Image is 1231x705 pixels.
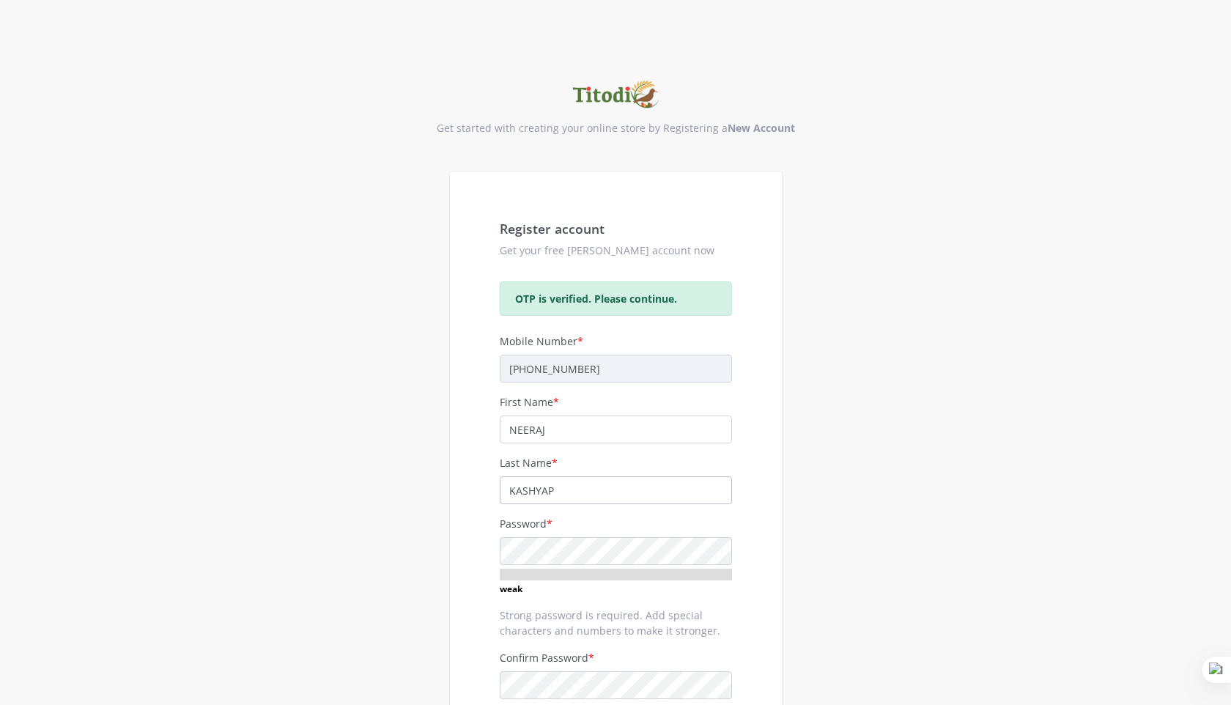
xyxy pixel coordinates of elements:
h5: Register account [500,221,732,237]
p: Get your free [PERSON_NAME] account now [500,243,732,258]
label: First Name [500,394,559,410]
label: Password [500,516,552,531]
label: Last Name [500,455,558,470]
strong: weak [500,583,522,595]
b: New Account [728,121,795,135]
strong: OTP is verified. Please continue. [515,292,677,306]
label: Confirm Password [500,650,594,665]
label: Mobile Number [500,333,583,349]
p: Get started with creating your online store by Registering a [205,120,1026,136]
p: Strong password is required. Add special characters and numbers to make it stronger. [500,608,732,638]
